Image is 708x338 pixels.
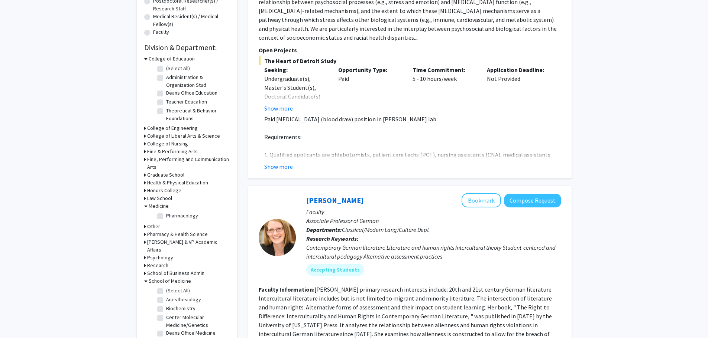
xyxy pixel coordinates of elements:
p: Associate Professor of German [306,216,561,225]
span: Classical/Modern Lang/Culture Dept [342,226,429,233]
h3: School of Medicine [149,277,191,285]
button: Show more [264,104,293,113]
label: Deans Office Medicine [166,329,216,337]
p: Open Projects [259,46,561,55]
a: [PERSON_NAME] [306,196,363,205]
h3: Graduate School [147,171,184,179]
button: Add Nicole Coleman to Bookmarks [462,193,501,207]
label: Medical Resident(s) / Medical Fellow(s) [153,13,230,28]
h3: Psychology [147,254,173,262]
h3: Law School [147,194,172,202]
h3: Health & Physical Education [147,179,208,187]
h3: School of Business Admin [147,269,204,277]
label: Center Molecular Medicine/Genetics [166,314,228,329]
mat-chip: Accepting Students [306,264,364,276]
h3: College of Nursing [147,140,188,148]
p: Seeking: [264,65,327,74]
label: Pharmacology [166,212,198,220]
h2: Division & Department: [144,43,230,52]
label: Deans Office Education [166,89,217,97]
h3: College of Engineering [147,124,198,132]
span: Requirements: [264,133,301,141]
h3: Research [147,262,168,269]
b: Departments: [306,226,342,233]
span: Paid [MEDICAL_DATA] (blood draw) position in [PERSON_NAME] lab [264,115,436,123]
p: Application Deadline: [487,65,550,74]
p: Faculty [306,207,561,216]
div: 5 - 10 hours/week [407,65,481,113]
div: Contemporary German literature Literature and human rights Intercultural theory Student-centered ... [306,243,561,261]
h3: [PERSON_NAME] & VP Academic Affairs [147,238,230,254]
h3: College of Education [149,55,195,63]
b: Research Keywords: [306,235,359,242]
label: Biochemistry [166,305,195,312]
p: Opportunity Type: [338,65,401,74]
h3: Other [147,223,160,230]
span: The Heart of Detroit Study [259,56,561,65]
div: Paid [333,65,407,113]
label: Theoretical & Behavior Foundations [166,107,228,122]
b: Faculty Information: [259,286,314,293]
div: Undergraduate(s), Master's Student(s), Doctoral Candidate(s) (PhD, MD, DMD, PharmD, etc.) [264,74,327,119]
label: Anesthesiology [166,296,201,303]
h3: Fine, Performing and Communication Arts [147,155,230,171]
button: Show more [264,162,293,171]
label: Faculty [153,28,169,36]
label: (Select All) [166,65,190,72]
label: Teacher Education [166,98,207,106]
iframe: Chat [6,305,32,332]
h3: College of Liberal Arts & Science [147,132,220,140]
h3: Fine & Performing Arts [147,148,198,155]
span: 1. Qualified applicants are phlebotomists, patient care techs (PCT), nursing assistants (CNA), me... [264,151,550,167]
button: Compose Request to Nicole Coleman [504,194,561,207]
label: (Select All) [166,287,190,295]
h3: Honors College [147,187,181,194]
h3: Medicine [149,202,169,210]
div: Not Provided [481,65,556,113]
h3: Pharmacy & Health Science [147,230,208,238]
label: Administration & Organization Stud [166,73,228,89]
p: Time Commitment: [413,65,476,74]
